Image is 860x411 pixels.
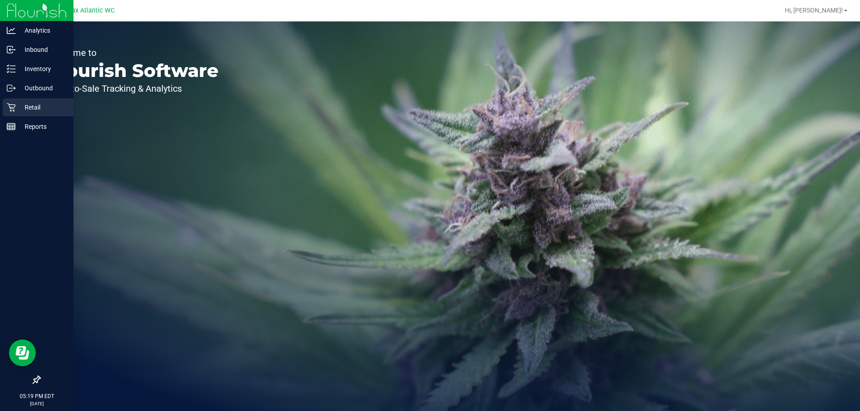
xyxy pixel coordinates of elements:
[48,62,219,80] p: Flourish Software
[7,122,16,131] inline-svg: Reports
[16,121,69,132] p: Reports
[7,26,16,35] inline-svg: Analytics
[7,64,16,73] inline-svg: Inventory
[4,400,69,407] p: [DATE]
[16,102,69,113] p: Retail
[48,48,219,57] p: Welcome to
[16,25,69,36] p: Analytics
[16,44,69,55] p: Inbound
[7,84,16,93] inline-svg: Outbound
[9,339,36,366] iframe: Resource center
[16,64,69,74] p: Inventory
[7,103,16,112] inline-svg: Retail
[48,84,219,93] p: Seed-to-Sale Tracking & Analytics
[785,7,843,14] span: Hi, [PERSON_NAME]!
[68,7,115,14] span: Jax Atlantic WC
[7,45,16,54] inline-svg: Inbound
[4,392,69,400] p: 05:19 PM EDT
[16,83,69,93] p: Outbound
